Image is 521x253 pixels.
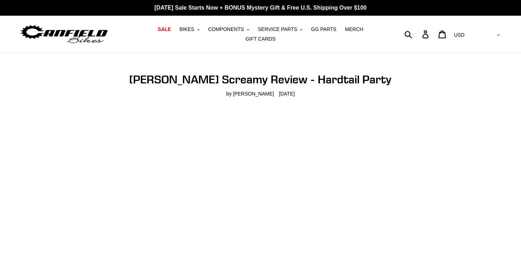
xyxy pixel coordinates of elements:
span: GG PARTS [311,26,336,32]
time: [DATE] [279,91,295,97]
a: GIFT CARDS [242,34,279,44]
span: SERVICE PARTS [258,26,297,32]
span: MERCH [345,26,363,32]
span: GIFT CARDS [245,36,276,42]
button: BIKES [176,25,203,34]
img: Canfield Bikes [20,23,109,46]
h1: [PERSON_NAME] Screamy Review - Hardtail Party [99,73,422,86]
input: Search [408,26,426,42]
span: BIKES [180,26,194,32]
span: COMPONENTS [208,26,244,32]
span: SALE [158,26,171,32]
span: by [PERSON_NAME] [226,90,274,98]
a: MERCH [341,25,367,34]
button: COMPONENTS [205,25,253,34]
a: SALE [154,25,174,34]
button: SERVICE PARTS [254,25,306,34]
a: GG PARTS [307,25,340,34]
